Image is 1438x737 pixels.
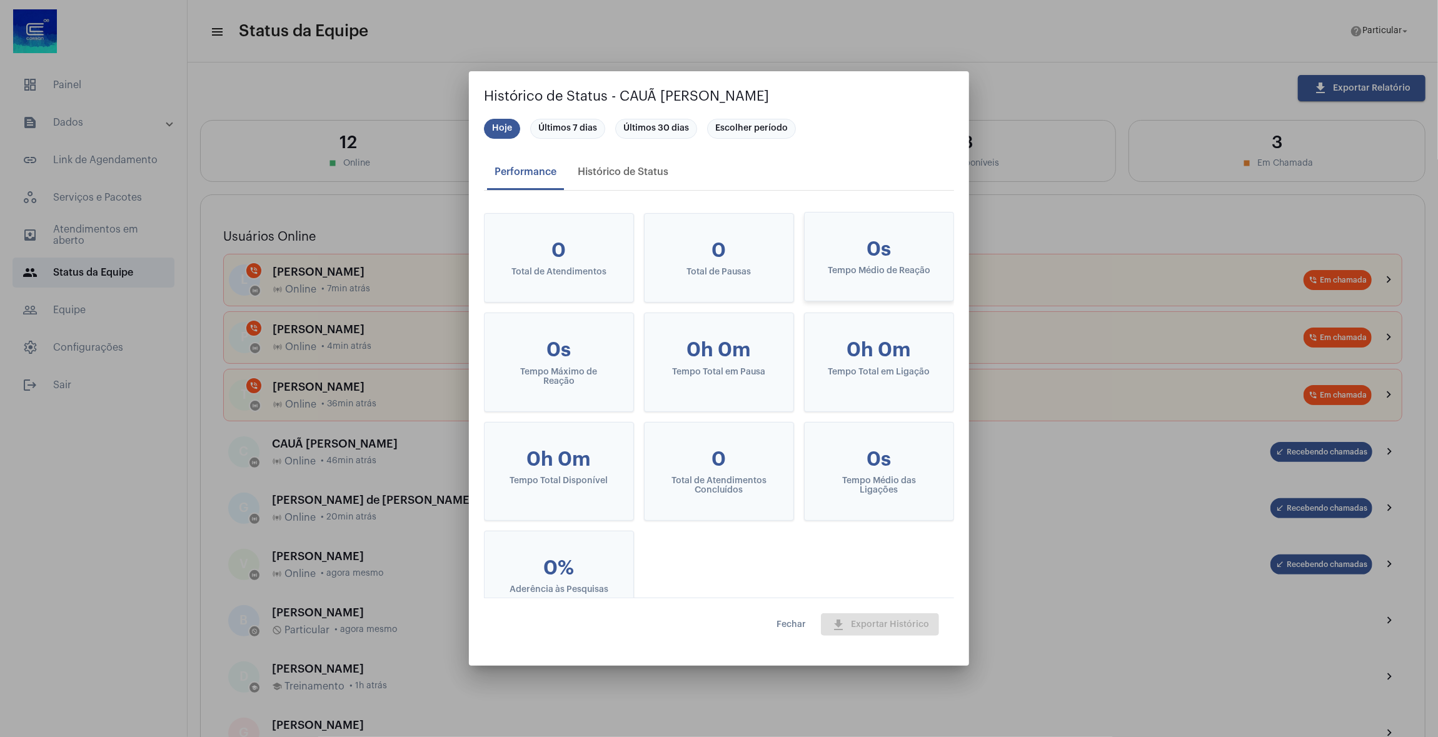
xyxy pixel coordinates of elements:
[825,266,933,276] div: Tempo Médio de Reação
[825,448,933,471] div: 0s
[495,166,556,178] div: Performance
[505,268,613,277] div: Total de Atendimentos
[777,620,806,629] span: Fechar
[825,238,933,261] div: 0s
[530,119,605,139] mat-chip: Últimos 7 dias
[484,116,954,141] mat-chip-list: Seleção de período
[505,368,613,386] div: Tempo Máximo de Reação
[767,613,816,636] button: Fechar
[484,119,520,139] mat-chip: Hoje
[831,620,929,629] span: Exportar Histórico
[665,448,773,471] div: 0
[707,119,796,139] mat-chip: Escolher período
[825,338,933,362] div: 0h 0m
[505,338,613,362] div: 0s
[665,239,773,263] div: 0
[665,368,773,377] div: Tempo Total em Pausa
[505,476,613,486] div: Tempo Total Disponível
[505,556,613,580] div: 0%
[505,585,613,594] div: Aderência às Pesquisas
[825,476,933,495] div: Tempo Médio das Ligações
[505,239,613,263] div: 0
[665,268,773,277] div: Total de Pausas
[665,476,773,495] div: Total de Atendimentos Concluídos
[484,86,954,106] h2: Histórico de Status - CAUÃ [PERSON_NAME]
[831,618,846,633] mat-icon: download
[665,338,773,362] div: 0h 0m
[505,448,613,471] div: 0h 0m
[578,166,668,178] div: Histórico de Status
[615,119,697,139] mat-chip: Últimos 30 dias
[821,613,939,636] button: Exportar Histórico
[825,368,933,377] div: Tempo Total em Ligação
